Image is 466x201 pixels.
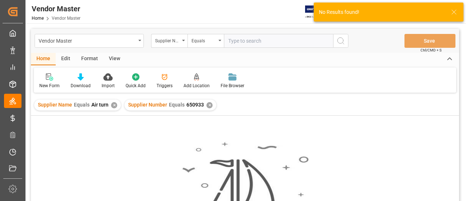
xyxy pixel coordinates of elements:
div: ✕ [111,102,117,108]
div: Format [76,53,103,65]
span: Equals [74,102,90,108]
div: Triggers [157,82,173,89]
button: open menu [151,34,187,48]
span: Supplier Name [38,102,72,108]
div: Supplier Number [155,36,180,44]
input: Type to search [224,34,333,48]
div: Download [71,82,91,89]
button: open menu [35,34,144,48]
button: open menu [187,34,224,48]
div: Import [102,82,115,89]
div: Quick Add [126,82,146,89]
div: ✕ [206,102,213,108]
button: Save [404,34,455,48]
div: Vendor Master [39,36,136,45]
img: Exertis%20JAM%20-%20Email%20Logo.jpg_1722504956.jpg [305,5,330,18]
span: Supplier Number [128,102,167,108]
div: Vendor Master [32,3,80,14]
div: No Results found! [319,8,444,16]
div: Edit [56,53,76,65]
div: Equals [191,36,216,44]
button: search button [333,34,348,48]
div: Add Location [183,82,210,89]
span: 650933 [186,102,204,108]
div: View [103,53,126,65]
span: Ctrl/CMD + S [420,47,442,53]
div: Home [31,53,56,65]
div: File Browser [221,82,244,89]
span: Air turn [91,102,108,108]
span: Equals [169,102,185,108]
div: New Form [39,82,60,89]
a: Home [32,16,44,21]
